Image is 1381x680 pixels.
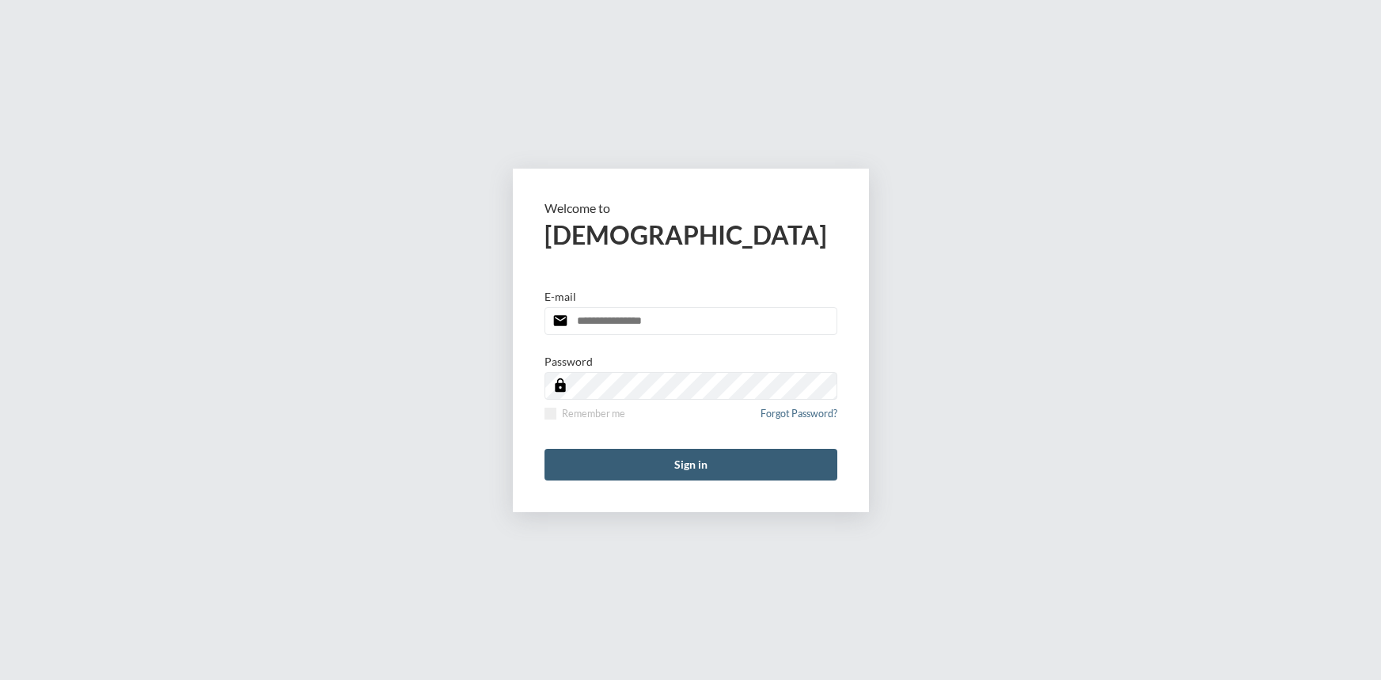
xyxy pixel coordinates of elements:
label: Remember me [544,408,625,420]
p: E-mail [544,290,576,303]
p: Password [544,355,593,368]
a: Forgot Password? [761,408,837,429]
p: Welcome to [544,200,837,215]
button: Sign in [544,449,837,481]
h2: [DEMOGRAPHIC_DATA] [544,219,837,250]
